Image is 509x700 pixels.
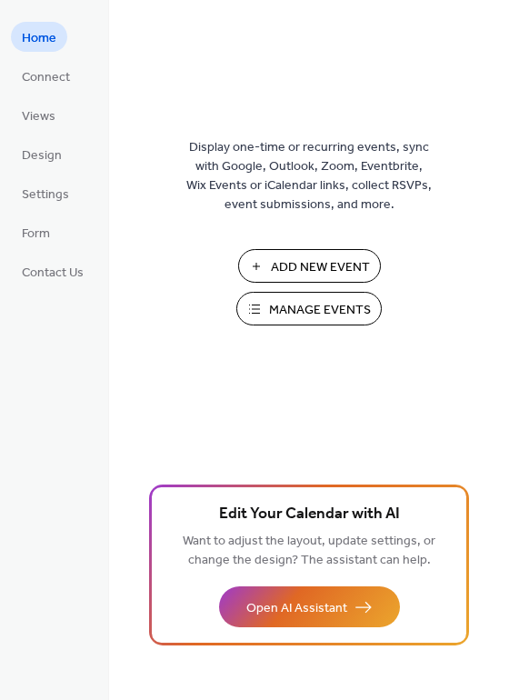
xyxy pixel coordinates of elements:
span: Edit Your Calendar with AI [219,502,400,527]
span: Manage Events [269,301,371,320]
span: Settings [22,185,69,205]
span: Home [22,29,56,48]
a: Connect [11,61,81,91]
span: Want to adjust the layout, update settings, or change the design? The assistant can help. [183,529,435,573]
span: Display one-time or recurring events, sync with Google, Outlook, Zoom, Eventbrite, Wix Events or ... [186,138,432,215]
span: Form [22,225,50,244]
a: Views [11,100,66,130]
a: Design [11,139,73,169]
span: Contact Us [22,264,84,283]
button: Add New Event [238,249,381,283]
span: Open AI Assistant [246,599,347,618]
span: Add New Event [271,258,370,277]
button: Manage Events [236,292,382,325]
a: Contact Us [11,256,95,286]
a: Home [11,22,67,52]
a: Form [11,217,61,247]
a: Settings [11,178,80,208]
span: Design [22,146,62,165]
button: Open AI Assistant [219,586,400,627]
span: Views [22,107,55,126]
span: Connect [22,68,70,87]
